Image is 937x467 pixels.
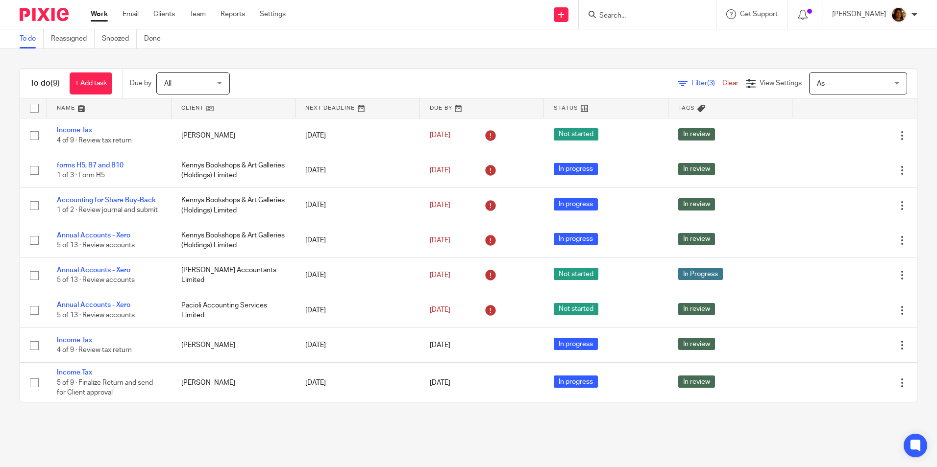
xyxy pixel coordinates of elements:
span: Filter [691,80,722,87]
span: In review [678,303,715,315]
a: Work [91,9,108,19]
a: forms H5, B7 and B10 [57,162,123,169]
a: Accounting for Share Buy-Back [57,197,156,204]
a: To do [20,29,44,48]
span: 1 of 2 · Review journal and submit [57,207,158,214]
span: 5 of 13 · Review accounts [57,277,135,284]
span: Not started [554,128,598,140]
td: [DATE] [296,258,420,293]
span: Tags [678,105,695,111]
span: In progress [554,163,598,175]
a: Reports [221,9,245,19]
span: 4 of 9 · Review tax return [57,137,132,144]
span: (9) [50,79,60,87]
a: Clients [153,9,175,19]
span: In progress [554,375,598,388]
span: In review [678,338,715,350]
a: Team [190,9,206,19]
td: [PERSON_NAME] [172,118,296,153]
span: 5 of 13 · Review accounts [57,242,135,249]
span: Get Support [740,11,778,18]
a: Clear [722,80,739,87]
td: [DATE] [296,153,420,187]
span: (3) [707,80,715,87]
p: Due by [130,78,151,88]
img: Arvinder.jpeg [891,7,907,23]
a: Settings [260,9,286,19]
span: 5 of 9 · Finalize Return and send for Client approval [57,379,153,397]
span: [DATE] [430,307,450,314]
span: 5 of 13 · Review accounts [57,312,135,319]
td: [PERSON_NAME] [172,363,296,403]
a: Done [144,29,168,48]
span: In progress [554,233,598,245]
span: 1 of 3 · Form H5 [57,172,105,179]
span: All [164,80,172,87]
input: Search [598,12,687,21]
span: Not started [554,303,598,315]
h1: To do [30,78,60,89]
span: In review [678,233,715,245]
td: [PERSON_NAME] Accountants Limited [172,258,296,293]
td: Kennys Bookshops & Art Galleries (Holdings) Limited [172,188,296,223]
td: [DATE] [296,223,420,257]
a: Email [123,9,139,19]
span: In progress [554,338,598,350]
span: In review [678,198,715,210]
span: 4 of 9 · Review tax return [57,347,132,353]
a: Snoozed [102,29,137,48]
a: Reassigned [51,29,95,48]
span: In review [678,375,715,388]
span: View Settings [760,80,802,87]
a: Income Tax [57,337,92,344]
span: Not started [554,268,598,280]
td: [DATE] [296,293,420,327]
a: Income Tax [57,127,92,134]
a: + Add task [70,72,112,94]
td: [PERSON_NAME] [172,328,296,363]
td: Kennys Bookshops & Art Galleries (Holdings) Limited [172,223,296,257]
a: Annual Accounts - Xero [57,267,130,274]
span: [DATE] [430,202,450,209]
td: [DATE] [296,118,420,153]
a: Annual Accounts - Xero [57,232,130,239]
span: [DATE] [430,342,450,349]
span: In Progress [678,268,723,280]
span: In progress [554,198,598,210]
td: [DATE] [296,363,420,403]
img: Pixie [20,8,69,21]
td: [DATE] [296,188,420,223]
span: [DATE] [430,237,450,244]
span: [DATE] [430,167,450,174]
td: Pacioli Accounting Services Limited [172,293,296,327]
span: [DATE] [430,132,450,139]
a: Income Tax [57,369,92,376]
span: In review [678,163,715,175]
span: As [817,80,825,87]
td: Kennys Bookshops & Art Galleries (Holdings) Limited [172,153,296,187]
span: In review [678,128,715,140]
span: [DATE] [430,379,450,386]
p: [PERSON_NAME] [832,9,886,19]
a: Annual Accounts - Xero [57,302,130,308]
td: [DATE] [296,328,420,363]
span: [DATE] [430,272,450,279]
